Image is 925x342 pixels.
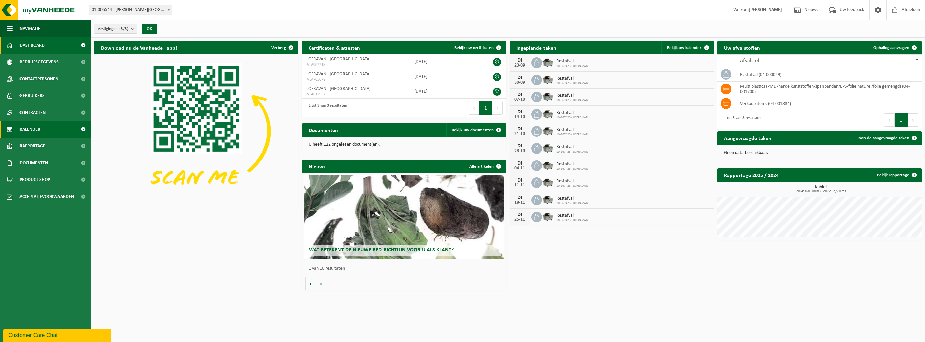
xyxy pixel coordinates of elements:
[304,175,504,259] a: Wat betekent de nieuwe RED-richtlijn voor u als klant?
[556,133,588,137] span: 10-867423 - JOFRAVAN
[749,7,782,12] strong: [PERSON_NAME]
[307,77,404,82] span: VLA705078
[735,67,922,82] td: restafval (04-000029)
[513,183,526,188] div: 11-11
[513,195,526,200] div: DI
[556,144,588,150] span: Restafval
[721,190,922,193] span: 2024: 160,500 m3 - 2025: 52,500 m3
[3,327,112,342] iframe: chat widget
[307,86,371,91] span: JOFRAVAN - [GEOGRAPHIC_DATA]
[119,27,128,31] count: (3/3)
[556,64,588,68] span: 10-867423 - JOFRAVAN
[542,74,554,85] img: WB-5000-GAL-GY-01
[556,76,588,81] span: Restafval
[454,46,494,50] span: Bekijk uw certificaten
[873,46,909,50] span: Ophaling aanvragen
[872,168,921,182] a: Bekijk rapportage
[409,84,470,99] td: [DATE]
[717,131,778,144] h2: Aangevraagde taken
[542,56,554,68] img: WB-5000-GAL-GY-01
[717,41,767,54] h2: Uw afvalstoffen
[19,104,46,121] span: Contracten
[884,113,895,127] button: Previous
[19,155,48,171] span: Documenten
[446,123,506,137] a: Bekijk uw documenten
[513,178,526,183] div: DI
[307,57,371,62] span: JOFRAVAN - [GEOGRAPHIC_DATA]
[556,184,588,188] span: 10-867423 - JOFRAVAN
[542,91,554,102] img: WB-5000-GAL-GY-01
[409,54,470,69] td: [DATE]
[857,136,909,140] span: Toon de aangevraagde taken
[19,121,40,138] span: Kalender
[464,160,506,173] a: Alle artikelen
[513,58,526,63] div: DI
[513,132,526,136] div: 21-10
[307,72,371,77] span: JOFRAVAN - [GEOGRAPHIC_DATA]
[469,101,479,115] button: Previous
[492,101,503,115] button: Next
[19,20,40,37] span: Navigatie
[556,167,588,171] span: 10-867423 - JOFRAVAN
[556,150,588,154] span: 10-867423 - JOFRAVAN
[513,63,526,68] div: 23-09
[19,37,45,54] span: Dashboard
[852,131,921,145] a: Toon de aangevraagde taken
[542,194,554,205] img: WB-5000-GAL-GY-01
[556,127,588,133] span: Restafval
[513,149,526,154] div: 28-10
[449,41,506,54] a: Bekijk uw certificaten
[895,113,908,127] button: 1
[717,168,786,181] h2: Rapportage 2025 / 2024
[98,24,128,34] span: Vestigingen
[302,160,332,173] h2: Nieuws
[513,75,526,80] div: DI
[513,126,526,132] div: DI
[542,159,554,171] img: WB-5000-GAL-GY-01
[556,179,588,184] span: Restafval
[510,41,563,54] h2: Ingeplande taken
[19,188,74,205] span: Acceptatievoorwaarden
[542,142,554,154] img: WB-5000-GAL-GY-01
[309,247,454,253] span: Wat betekent de nieuwe RED-richtlijn voor u als klant?
[452,128,494,132] span: Bekijk uw documenten
[513,97,526,102] div: 07-10
[513,109,526,115] div: DI
[309,266,503,271] p: 1 van 10 resultaten
[513,161,526,166] div: DI
[271,46,286,50] span: Verberg
[556,81,588,85] span: 10-867423 - JOFRAVAN
[19,138,45,155] span: Rapportage
[94,41,184,54] h2: Download nu de Vanheede+ app!
[409,69,470,84] td: [DATE]
[307,92,404,97] span: VLA612957
[19,54,59,71] span: Bedrijfsgegevens
[316,277,326,290] button: Volgende
[542,211,554,222] img: WB-5000-GAL-GY-01
[556,213,588,218] span: Restafval
[513,212,526,217] div: DI
[142,24,157,34] button: OK
[556,93,588,98] span: Restafval
[868,41,921,54] a: Ophaling aanvragen
[556,196,588,201] span: Restafval
[94,54,298,208] img: Download de VHEPlus App
[513,166,526,171] div: 04-11
[667,46,701,50] span: Bekijk uw kalender
[479,101,492,115] button: 1
[89,5,172,15] span: 01-005544 - JOFRAVAN - ELVERDINGE
[305,100,347,115] div: 1 tot 3 van 3 resultaten
[740,58,759,63] span: Afvalstof
[542,108,554,119] img: WB-5000-GAL-GY-01
[309,142,499,147] p: U heeft 122 ongelezen document(en).
[542,125,554,136] img: WB-5000-GAL-GY-01
[735,96,922,111] td: verkoop items (04-001834)
[556,162,588,167] span: Restafval
[307,62,404,68] span: VLA902218
[513,115,526,119] div: 14-10
[556,59,588,64] span: Restafval
[542,176,554,188] img: WB-5000-GAL-GY-01
[305,277,316,290] button: Vorige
